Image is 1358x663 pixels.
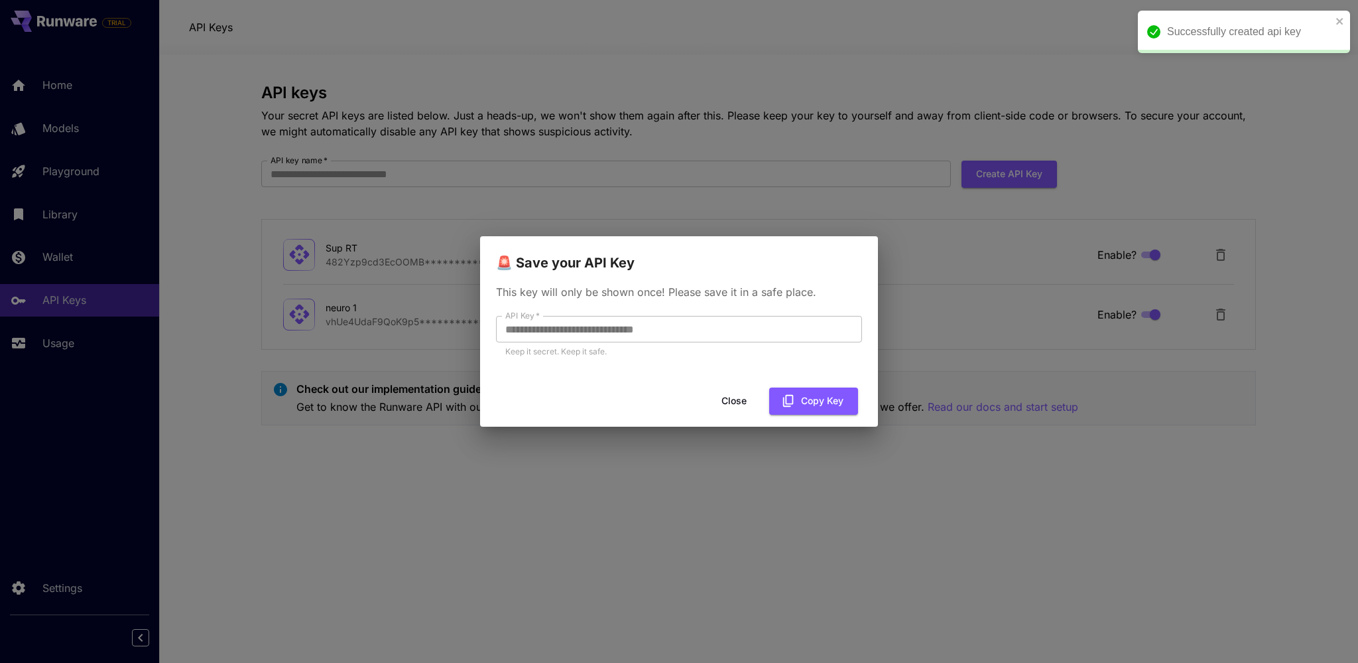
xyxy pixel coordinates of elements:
div: Successfully created api key [1167,24,1331,40]
button: close [1335,16,1345,27]
p: This key will only be shown once! Please save it in a safe place. [496,284,862,300]
p: Keep it secret. Keep it safe. [505,345,853,358]
button: Close [704,388,764,415]
h2: 🚨 Save your API Key [480,236,878,273]
label: API Key [505,310,540,321]
button: Copy Key [769,388,858,415]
